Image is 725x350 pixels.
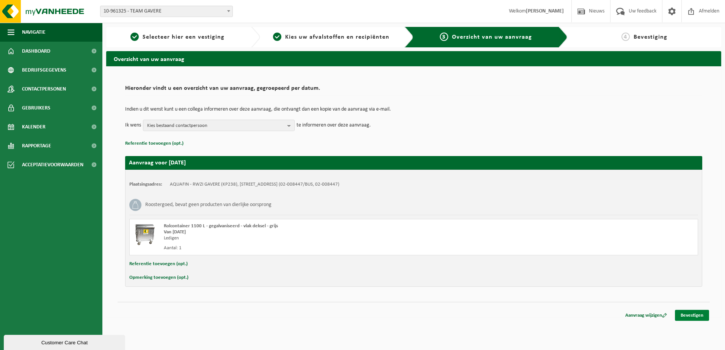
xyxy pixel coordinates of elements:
[145,199,271,211] h3: Roostergoed, bevat geen producten van dierlijke oorsprong
[621,33,630,41] span: 4
[22,117,46,136] span: Kalender
[125,139,184,148] button: Referentie toevoegen (opt.)
[22,23,46,42] span: Navigatie
[297,120,371,131] p: te informeren over deze aanvraag.
[526,8,564,14] strong: [PERSON_NAME]
[100,6,233,17] span: 10-961325 - TEAM GAVERE
[100,6,232,17] span: 10-961325 - TEAM GAVERE
[147,120,284,131] span: Kies bestaand contactpersoon
[129,259,188,269] button: Referentie toevoegen (opt.)
[130,33,139,41] span: 1
[143,120,295,131] button: Kies bestaand contactpersoon
[22,61,66,80] span: Bedrijfsgegevens
[22,155,83,174] span: Acceptatievoorwaarden
[634,34,667,40] span: Bevestiging
[452,34,532,40] span: Overzicht van uw aanvraag
[273,33,281,41] span: 2
[22,80,66,98] span: Contactpersonen
[164,230,186,234] strong: Van [DATE]
[164,235,444,241] div: Ledigen
[125,107,702,112] p: Indien u dit wenst kunt u een collega informeren over deze aanvraag, die ontvangt dan een kopie v...
[129,182,162,187] strong: Plaatsingsadres:
[22,98,50,117] span: Gebruikers
[129,273,188,283] button: Opmerking toevoegen (opt.)
[110,33,245,42] a: 1Selecteer hier een vestiging
[22,136,51,155] span: Rapportage
[133,223,156,246] img: WB-1100-GAL-GY-01.png
[675,310,709,321] a: Bevestigen
[125,85,702,95] h2: Hieronder vindt u een overzicht van uw aanvraag, gegroepeerd per datum.
[106,51,721,66] h2: Overzicht van uw aanvraag
[170,181,339,187] td: AQUAFIN - RWZI GAVERE (KP238), [STREET_ADDRESS] (02-008447/BUS, 02-008447)
[129,160,186,166] strong: Aanvraag voor [DATE]
[125,120,141,131] p: Ik wens
[285,34,389,40] span: Kies uw afvalstoffen en recipiënten
[440,33,448,41] span: 3
[164,245,444,251] div: Aantal: 1
[4,333,127,350] iframe: chat widget
[22,42,50,61] span: Dashboard
[143,34,224,40] span: Selecteer hier een vestiging
[164,223,278,228] span: Rolcontainer 1100 L - gegalvaniseerd - vlak deksel - grijs
[264,33,399,42] a: 2Kies uw afvalstoffen en recipiënten
[620,310,673,321] a: Aanvraag wijzigen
